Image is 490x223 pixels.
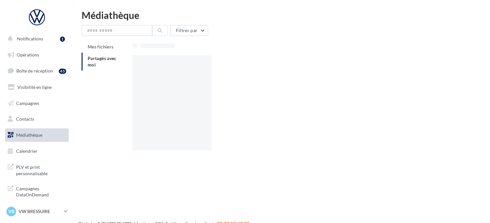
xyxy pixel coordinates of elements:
button: Filtrer par [170,25,208,36]
span: Campagnes DataOnDemand [16,184,66,198]
a: Campagnes [4,97,70,110]
a: PLV et print personnalisable [4,160,70,179]
span: Mes fichiers [88,44,113,49]
span: Partagés avec moi [88,56,117,67]
span: PLV et print personnalisable [16,163,66,176]
a: Campagnes DataOnDemand [4,182,70,201]
span: Calendrier [16,148,38,154]
p: VW BRESSUIRE [19,208,61,215]
button: Notifications 1 [4,32,67,46]
a: Calendrier [4,144,70,158]
a: Contacts [4,112,70,126]
a: Visibilité en ligne [4,81,70,94]
span: Visibilité en ligne [17,84,52,90]
div: 1 [60,37,65,42]
span: Opérations [17,52,39,57]
div: 45 [59,69,66,74]
span: VB [8,208,14,215]
span: Contacts [16,116,34,122]
span: Boîte de réception [16,68,53,73]
a: Médiathèque [4,128,70,142]
span: Notifications [17,36,43,41]
a: Opérations [4,48,70,62]
span: Campagnes [16,100,39,106]
div: Médiathèque [82,10,482,20]
a: Boîte de réception45 [4,64,70,78]
a: VB VW BRESSUIRE [5,205,69,218]
span: Médiathèque [16,132,42,138]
